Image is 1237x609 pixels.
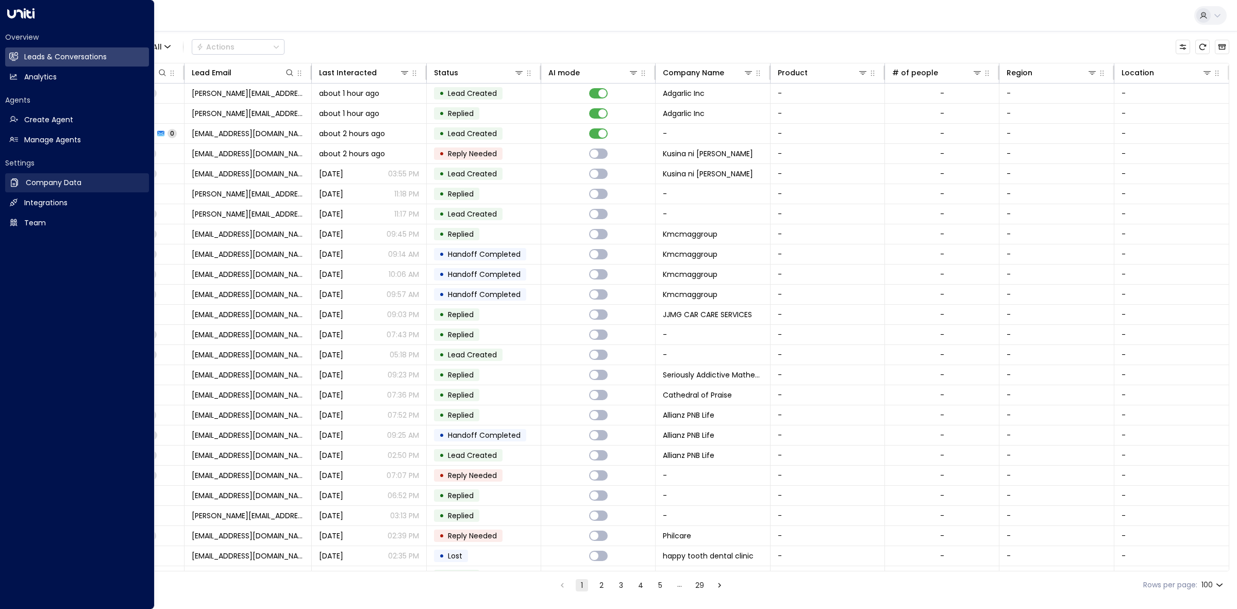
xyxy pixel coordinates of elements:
div: • [439,386,444,404]
span: Aug 05, 2025 [319,450,343,460]
h2: Integrations [24,197,68,208]
span: fiyax67736@cronack.com [192,490,304,501]
span: Replied [448,108,474,119]
div: AI mode [548,67,580,79]
td: - [656,124,770,143]
div: # of people [892,67,982,79]
td: - [999,305,1114,324]
span: aojison@cathedralofpraise.com.ph [192,390,304,400]
span: Replied [448,309,474,320]
span: alfredlim.1993@gmail.com [192,430,304,440]
td: - [771,425,885,445]
p: 07:52 PM [388,410,419,420]
td: - [999,566,1114,586]
div: Location [1122,67,1154,79]
td: - [1114,285,1229,304]
button: Go to page 29 [693,579,706,591]
div: - [940,450,944,460]
td: - [656,566,770,586]
button: Go to next page [713,579,726,591]
div: • [439,125,444,142]
div: • [439,326,444,343]
a: Integrations [5,193,149,212]
div: • [439,145,444,162]
a: Company Data [5,173,149,192]
label: Rows per page: [1143,580,1197,590]
td: - [1114,325,1229,344]
td: - [771,405,885,425]
td: - [999,224,1114,244]
span: godfreyfarinas725@gmail.com [192,330,304,340]
span: Adgarlic Inc [663,108,705,119]
td: - [771,285,885,304]
div: • [439,366,444,384]
td: - [999,84,1114,103]
span: about 2 hours ago [319,128,385,139]
span: johnpaul.joaquin1512@gmail.com [192,209,304,219]
td: - [999,144,1114,163]
td: - [999,345,1114,365]
span: Kmcmaggroup [663,269,717,279]
td: - [999,526,1114,546]
p: 10:06 AM [389,269,419,279]
td: - [771,144,885,163]
span: Lead Created [448,350,497,360]
td: - [1114,204,1229,224]
div: Actions [196,42,235,52]
p: 07:07 PM [387,470,419,481]
span: Yesterday [319,229,343,239]
div: • [439,567,444,585]
span: Replied [448,229,474,239]
span: Seriously Addictive Mathematics Learning Center [663,370,762,380]
span: jmgdelasalas@gmail.com [192,571,304,581]
td: - [999,204,1114,224]
td: - [1114,566,1229,586]
span: Jun 26, 2025 [319,289,343,300]
div: • [439,447,444,464]
td: - [999,546,1114,566]
div: • [439,406,444,424]
span: Yesterday [319,309,343,320]
td: - [999,385,1114,405]
div: • [439,165,444,183]
td: - [771,486,885,505]
td: - [999,184,1114,204]
span: Aug 09, 2025 [319,390,343,400]
td: - [1114,265,1229,284]
span: hr@kmcmaggroup.com [192,128,304,139]
td: - [999,124,1114,143]
div: - [940,289,944,300]
p: 09:03 PM [387,309,419,320]
td: - [771,385,885,405]
a: Leads & Conversations [5,47,149,67]
div: - [940,229,944,239]
span: Replied [448,330,474,340]
div: Status [434,67,524,79]
span: Aug 08, 2025 [319,531,343,541]
td: - [771,506,885,525]
div: Lead Email [192,67,295,79]
h2: Create Agent [24,114,73,125]
td: - [999,446,1114,465]
td: - [999,486,1114,505]
div: 100 [1201,578,1225,592]
span: about 1 hour ago [319,108,379,119]
td: - [771,546,885,566]
td: - [771,124,885,143]
span: Kmcmaggroup [663,229,717,239]
span: Allianz PNB Life [663,450,714,460]
div: Lead Email [192,67,231,79]
span: Aug 08, 2025 [319,410,343,420]
div: • [439,426,444,444]
div: - [940,571,944,581]
p: 09:23 PM [388,370,419,380]
td: - [771,164,885,184]
h2: Manage Agents [24,135,81,145]
span: Lead Created [448,88,497,98]
td: - [999,405,1114,425]
span: tepaitjonnel@gmail.com [192,229,304,239]
p: 03:55 PM [388,169,419,179]
td: - [999,164,1114,184]
span: Refresh [1195,40,1210,54]
div: • [439,487,444,504]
